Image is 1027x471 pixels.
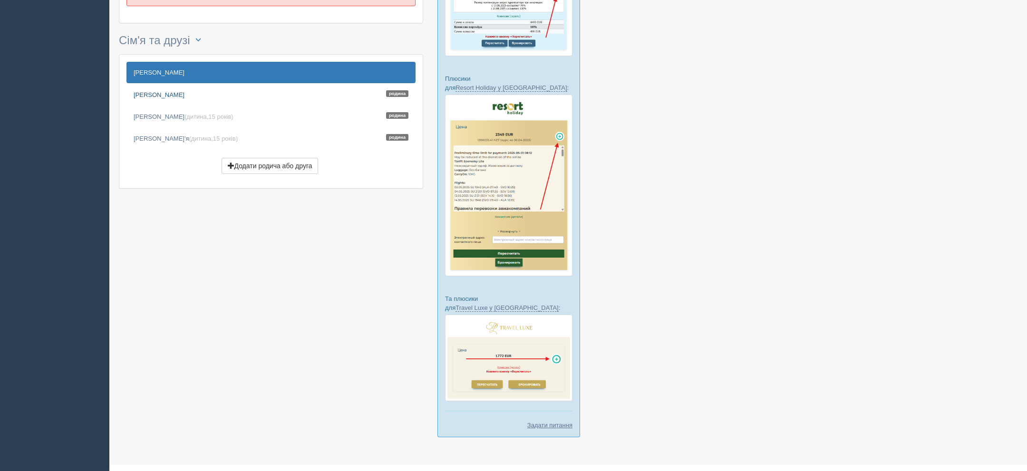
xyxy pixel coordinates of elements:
[184,113,233,120] span: (дитина, )
[386,112,408,119] span: Родина
[445,294,572,312] p: Та плюсики для :
[386,90,408,97] span: Родина
[445,315,572,401] img: travel-luxe-%D0%BF%D0%BE%D0%B4%D0%B1%D0%BE%D1%80%D0%BA%D0%B0-%D1%81%D1%80%D0%BC-%D0%B4%D0%BB%D1%8...
[189,135,238,142] span: (дитина, )
[119,33,423,49] h3: Сім'я та друзі
[445,74,572,92] p: Плюсики для :
[455,304,558,312] a: Travel Luxe у [GEOGRAPHIC_DATA]
[126,84,416,105] a: [PERSON_NAME]Родина
[222,158,319,174] button: Додати родича або друга
[455,84,567,92] a: Resort Holiday у [GEOGRAPHIC_DATA]
[126,128,416,149] a: [PERSON_NAME]'я(дитина,15 років) Родина
[445,95,572,276] img: resort-holiday-%D0%BF%D1%96%D0%B4%D0%B1%D1%96%D1%80%D0%BA%D0%B0-%D1%81%D1%80%D0%BC-%D0%B4%D0%BB%D...
[126,106,416,127] a: [PERSON_NAME](дитина,15 років) Родина
[208,113,231,120] span: 15 років
[386,134,408,141] span: Родина
[527,421,572,430] a: Задати питання
[126,62,416,83] a: [PERSON_NAME]
[213,135,236,142] span: 15 років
